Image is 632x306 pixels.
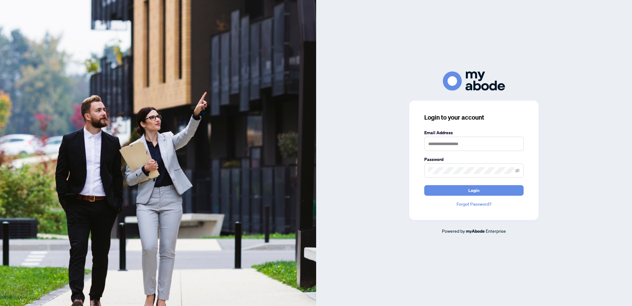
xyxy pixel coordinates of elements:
[424,113,524,122] h3: Login to your account
[486,228,506,234] span: Enterprise
[468,185,480,195] span: Login
[466,228,485,235] a: myAbode
[515,168,520,173] span: eye-invisible
[424,185,524,196] button: Login
[424,201,524,208] a: Forgot Password?
[443,71,505,90] img: ma-logo
[424,129,524,136] label: Email Address
[424,156,524,163] label: Password
[442,228,465,234] span: Powered by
